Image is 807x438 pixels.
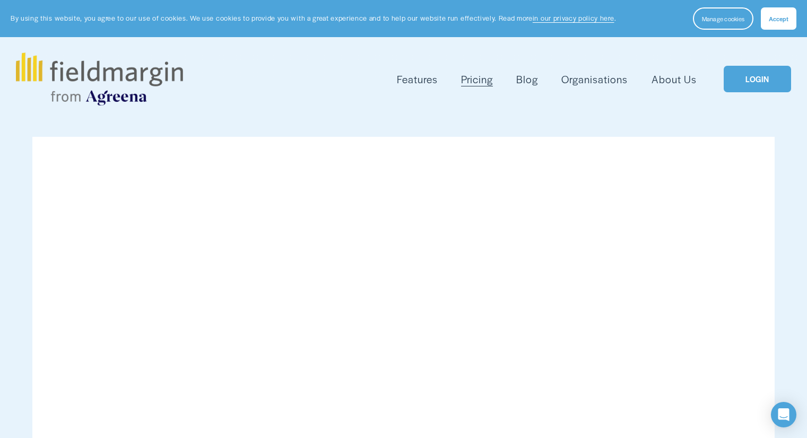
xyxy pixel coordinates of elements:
button: Accept [761,7,796,30]
a: in our privacy policy here [533,13,614,23]
a: Organisations [561,71,628,88]
a: Blog [516,71,538,88]
a: About Us [652,71,697,88]
p: By using this website, you agree to our use of cookies. We use cookies to provide you with a grea... [11,13,616,23]
a: folder dropdown [397,71,438,88]
div: Open Intercom Messenger [771,402,796,427]
a: LOGIN [724,66,791,93]
a: Pricing [461,71,493,88]
button: Manage cookies [693,7,753,30]
span: Manage cookies [702,14,744,23]
span: Accept [769,14,788,23]
img: fieldmargin.com [16,52,183,106]
span: Features [397,72,438,87]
